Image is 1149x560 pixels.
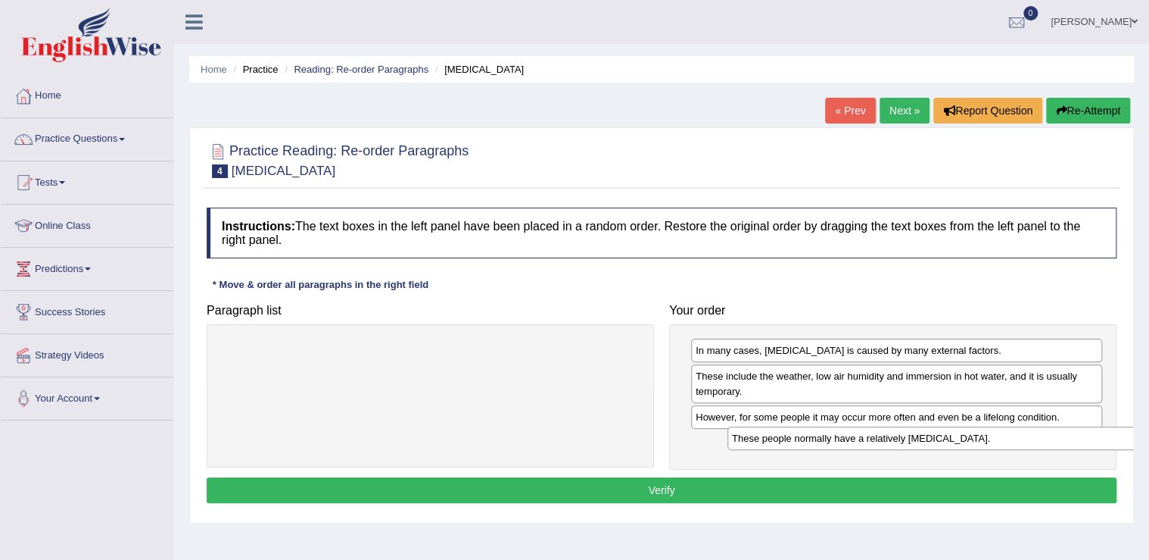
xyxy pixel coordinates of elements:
div: * Move & order all paragraphs in the right field [207,277,434,292]
a: Success Stories [1,291,173,329]
a: Practice Questions [1,118,173,156]
button: Report Question [933,98,1042,124]
h4: Paragraph list [207,304,654,318]
a: « Prev [825,98,875,124]
div: These people normally have a relatively [MEDICAL_DATA]. [727,427,1146,450]
b: Instructions: [222,220,295,233]
span: 0 [1023,6,1038,20]
div: However, for some people it may occur more often and even be a lifelong condition. [691,405,1102,429]
li: Practice [229,62,278,77]
li: [MEDICAL_DATA] [431,62,524,77]
a: Online Class [1,205,173,242]
a: Next » [880,98,929,124]
h4: The text boxes in the left panel have been placed in a random order. Restore the original order b... [207,208,1116,258]
a: Tests [1,161,173,199]
a: Home [1,75,173,113]
a: Your Account [1,377,173,415]
span: 4 [212,164,228,178]
h2: Practice Reading: Re-order Paragraphs [207,140,469,178]
button: Re-Attempt [1046,98,1130,124]
div: In many cases, [MEDICAL_DATA] is caused by many external factors. [691,339,1102,362]
a: Predictions [1,248,173,286]
a: Reading: Re-order Paragraphs [294,64,428,75]
a: Strategy Videos [1,334,173,372]
small: [MEDICAL_DATA] [232,164,335,178]
button: Verify [207,477,1116,503]
a: Home [201,64,227,75]
div: These include the weather, low air humidity and immersion in hot water, and it is usually temporary. [691,364,1102,402]
h4: Your order [669,304,1116,318]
